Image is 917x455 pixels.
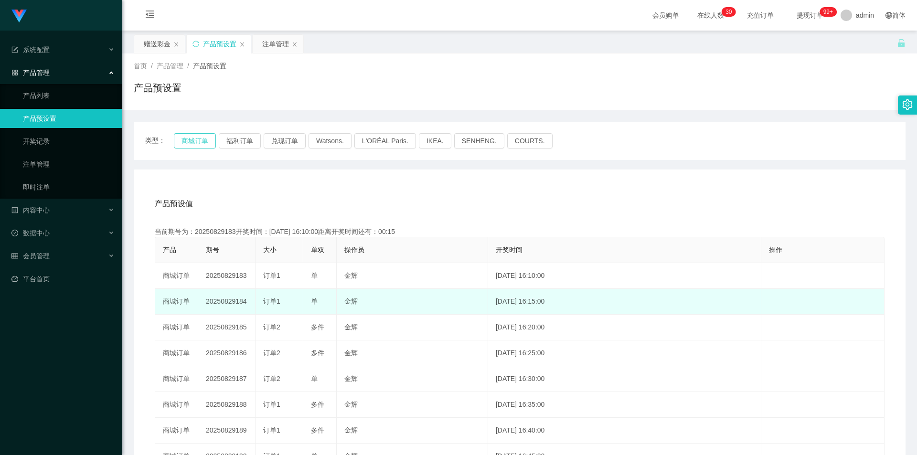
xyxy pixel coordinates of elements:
span: 产品 [163,246,176,254]
span: 多件 [311,401,324,408]
div: 当前期号为：20250829183开奖时间：[DATE] 16:10:00距离开奖时间还有：00:15 [155,227,885,237]
button: Watsons. [309,133,352,148]
span: 内容中心 [11,206,50,214]
td: [DATE] 16:35:00 [488,392,761,418]
sup: 30 [722,7,736,17]
span: 在线人数 [693,12,729,19]
td: [DATE] 16:20:00 [488,315,761,340]
i: 图标: setting [902,99,913,110]
i: 图标: menu-fold [134,0,166,31]
span: 订单2 [263,375,280,382]
a: 即时注单 [23,178,115,197]
span: 数据中心 [11,229,50,237]
span: 订单1 [263,401,280,408]
td: 金辉 [337,289,488,315]
a: 产品列表 [23,86,115,105]
span: 多件 [311,349,324,357]
td: 20250829183 [198,263,256,289]
i: 图标: close [239,42,245,47]
i: 图标: table [11,253,18,259]
span: 期号 [206,246,219,254]
button: 福利订单 [219,133,261,148]
span: 单双 [311,246,324,254]
td: [DATE] 16:25:00 [488,340,761,366]
i: 图标: close [292,42,298,47]
a: 图标: dashboard平台首页 [11,269,115,288]
p: 0 [729,7,732,17]
i: 图标: profile [11,207,18,213]
td: 20250829187 [198,366,256,392]
div: 赠送彩金 [144,35,171,53]
span: 充值订单 [742,12,778,19]
img: logo.9652507e.png [11,10,27,23]
td: 金辉 [337,315,488,340]
td: 20250829188 [198,392,256,418]
span: 多件 [311,426,324,434]
button: 兑现订单 [264,133,306,148]
i: 图标: check-circle-o [11,230,18,236]
a: 产品预设置 [23,109,115,128]
td: 金辉 [337,418,488,444]
button: L'ORÉAL Paris. [354,133,416,148]
td: 20250829186 [198,340,256,366]
i: 图标: form [11,46,18,53]
sup: 1014 [820,7,837,17]
button: 商城订单 [174,133,216,148]
div: 注单管理 [262,35,289,53]
span: 开奖时间 [496,246,522,254]
span: 操作 [769,246,782,254]
span: / [187,62,189,70]
span: 提现订单 [792,12,828,19]
td: [DATE] 16:30:00 [488,366,761,392]
span: 订单2 [263,349,280,357]
span: 产品预设置 [193,62,226,70]
div: 产品预设置 [203,35,236,53]
h1: 产品预设置 [134,81,181,95]
td: 商城订单 [155,392,198,418]
span: 大小 [263,246,277,254]
td: [DATE] 16:10:00 [488,263,761,289]
span: 单 [311,297,318,305]
td: 20250829185 [198,315,256,340]
span: 产品预设值 [155,198,193,210]
i: 图标: appstore-o [11,69,18,76]
span: 订单1 [263,426,280,434]
td: 金辉 [337,392,488,418]
i: 图标: close [173,42,179,47]
td: 20250829184 [198,289,256,315]
span: / [151,62,153,70]
td: 金辉 [337,366,488,392]
td: 金辉 [337,263,488,289]
span: 单 [311,375,318,382]
span: 产品管理 [11,69,50,76]
span: 会员管理 [11,252,50,260]
a: 注单管理 [23,155,115,174]
span: 多件 [311,323,324,331]
span: 订单1 [263,297,280,305]
td: 商城订单 [155,340,198,366]
span: 操作员 [344,246,364,254]
span: 首页 [134,62,147,70]
td: 商城订单 [155,289,198,315]
i: 图标: sync [192,41,199,47]
td: 商城订单 [155,366,198,392]
span: 单 [311,272,318,279]
button: SENHENG. [454,133,504,148]
span: 系统配置 [11,46,50,53]
i: 图标: unlock [897,39,906,47]
span: 订单2 [263,323,280,331]
button: COURTS. [507,133,553,148]
button: IKEA. [419,133,451,148]
span: 订单1 [263,272,280,279]
a: 开奖记录 [23,132,115,151]
td: 商城订单 [155,263,198,289]
span: 产品管理 [157,62,183,70]
td: [DATE] 16:15:00 [488,289,761,315]
td: 20250829189 [198,418,256,444]
span: 类型： [145,133,174,148]
td: [DATE] 16:40:00 [488,418,761,444]
td: 商城订单 [155,315,198,340]
td: 商城订单 [155,418,198,444]
i: 图标: global [885,12,892,19]
td: 金辉 [337,340,488,366]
